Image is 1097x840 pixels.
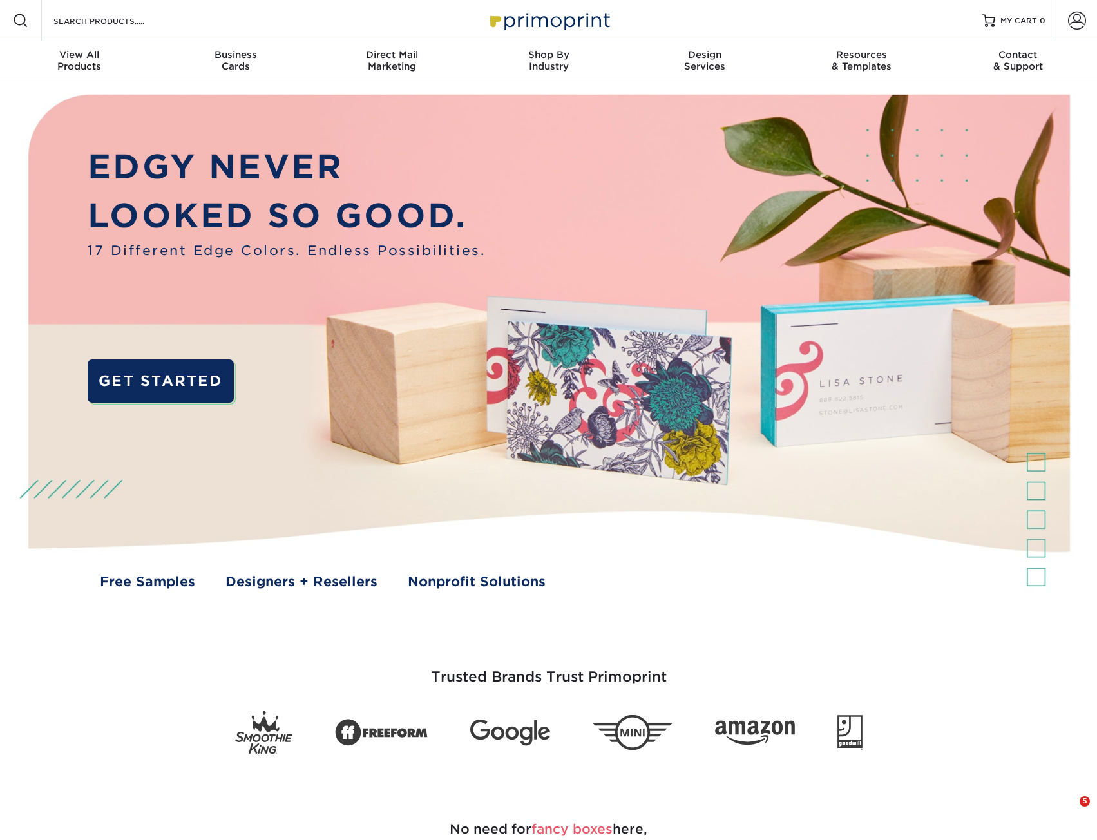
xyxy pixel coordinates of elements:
div: Products [1,49,158,72]
a: Contact& Support [940,41,1096,82]
span: MY CART [1000,15,1037,26]
h3: Trusted Brands Trust Primoprint [172,638,926,701]
a: Free Samples [100,572,195,592]
span: Direct Mail [314,49,470,61]
a: GET STARTED [88,359,233,403]
span: Resources [783,49,940,61]
a: DesignServices [627,41,783,82]
span: 0 [1040,16,1045,25]
a: Nonprofit Solutions [408,572,546,592]
a: Shop ByIndustry [470,41,627,82]
a: BusinessCards [157,41,314,82]
span: Business [157,49,314,61]
p: EDGY NEVER [88,142,486,192]
span: 5 [1080,796,1090,807]
img: Primoprint [484,6,613,34]
span: Contact [940,49,1096,61]
a: View AllProducts [1,41,158,82]
p: LOOKED SO GOOD. [88,191,486,241]
div: Marketing [314,49,470,72]
div: Industry [470,49,627,72]
a: Designers + Resellers [225,572,377,592]
span: Shop By [470,49,627,61]
a: Resources& Templates [783,41,940,82]
div: & Templates [783,49,940,72]
a: Direct MailMarketing [314,41,470,82]
div: & Support [940,49,1096,72]
div: Services [627,49,783,72]
span: View All [1,49,158,61]
input: SEARCH PRODUCTS..... [52,13,178,28]
span: 17 Different Edge Colors. Endless Possibilities. [88,241,486,261]
img: Goodwill [837,715,863,750]
img: Mini [593,715,673,750]
span: Design [627,49,783,61]
img: Amazon [715,721,795,745]
iframe: Intercom live chat [1053,796,1084,827]
img: Google [470,720,550,746]
img: Smoothie King [235,711,292,754]
div: Cards [157,49,314,72]
span: fancy boxes [531,821,613,837]
img: Freeform [335,712,428,754]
